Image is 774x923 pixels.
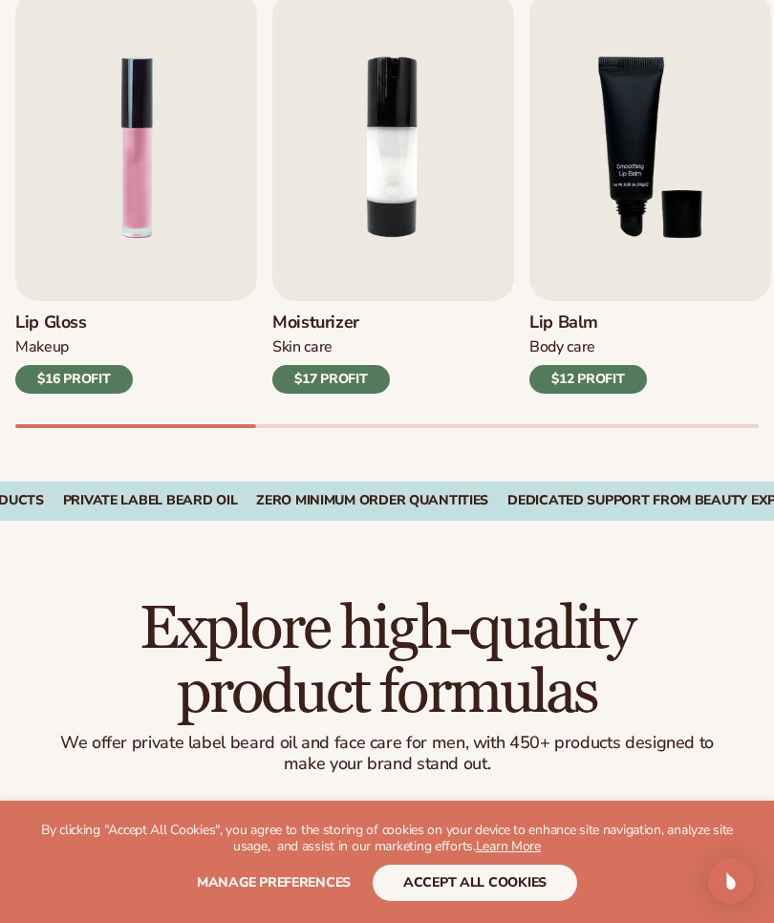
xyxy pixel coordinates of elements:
[197,865,351,901] button: Manage preferences
[529,337,647,357] div: Body Care
[15,337,133,357] div: Makeup
[63,493,238,509] div: Private Label Beard oil
[272,312,390,333] h3: Moisturizer
[54,597,720,725] h2: Explore high-quality product formulas
[256,493,488,509] div: Zero Minimum Order QuantitieS
[38,823,736,855] p: By clicking "Accept All Cookies", you agree to the storing of cookies on your device to enhance s...
[272,365,390,394] div: $17 PROFIT
[15,312,133,333] h3: Lip Gloss
[272,337,390,357] div: Skin Care
[529,312,647,333] h3: Lip Balm
[476,837,541,855] a: Learn More
[708,858,754,904] div: Open Intercom Messenger
[197,873,351,891] span: Manage preferences
[54,733,720,774] p: We offer private label beard oil and face care for men, with 450+ products designed to make your ...
[15,365,133,394] div: $16 PROFIT
[373,865,577,901] button: accept all cookies
[529,365,647,394] div: $12 PROFIT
